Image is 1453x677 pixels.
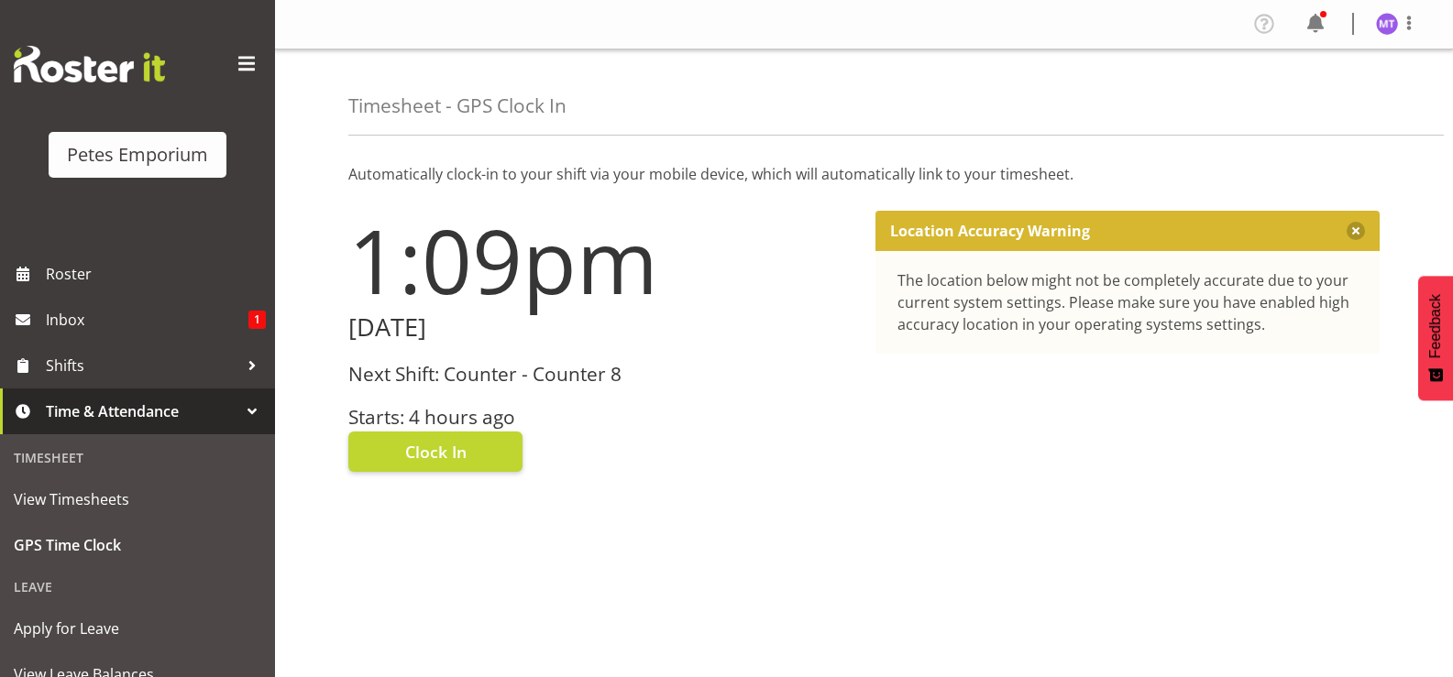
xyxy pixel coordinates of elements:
[248,311,266,329] span: 1
[46,352,238,379] span: Shifts
[348,313,853,342] h2: [DATE]
[348,407,853,428] h3: Starts: 4 hours ago
[897,269,1359,335] div: The location below might not be completely accurate due to your current system settings. Please m...
[14,486,261,513] span: View Timesheets
[5,606,270,651] a: Apply for Leave
[348,163,1380,185] p: Automatically clock-in to your shift via your mobile device, which will automatically link to you...
[67,141,208,169] div: Petes Emporium
[348,431,523,472] button: Clock In
[46,260,266,288] span: Roster
[46,306,248,333] span: Inbox
[5,522,270,568] a: GPS Time Clock
[5,568,270,606] div: Leave
[5,476,270,522] a: View Timesheets
[1347,222,1365,240] button: Close message
[348,95,567,116] h4: Timesheet - GPS Clock In
[46,398,238,425] span: Time & Attendance
[14,615,261,642] span: Apply for Leave
[405,440,467,464] span: Clock In
[14,531,261,559] span: GPS Time Clock
[348,211,853,310] h1: 1:09pm
[1376,13,1398,35] img: mya-taupawa-birkhead5814.jpg
[5,439,270,476] div: Timesheet
[1418,276,1453,400] button: Feedback - Show survey
[890,222,1090,240] p: Location Accuracy Warning
[1427,294,1444,358] span: Feedback
[348,364,853,385] h3: Next Shift: Counter - Counter 8
[14,46,165,82] img: Rosterit website logo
